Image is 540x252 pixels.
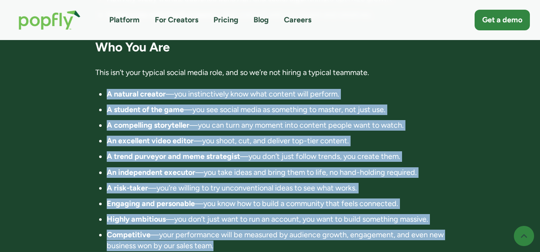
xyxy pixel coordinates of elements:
[107,199,195,208] strong: Engaging and personable
[107,183,148,193] strong: A risk-taker
[107,230,151,239] strong: Competitive
[95,67,445,78] p: This isn’t your typical social media role, and so we’re not hiring a typical teammate.
[213,15,238,25] a: Pricing
[107,183,445,193] li: —you’re willing to try unconventional ideas to see what works.
[107,105,184,114] strong: A student of the game
[107,120,445,131] li: —you can turn any moment into content people want to watch.
[109,15,140,25] a: Platform
[107,136,445,146] li: —you shoot, cut, and deliver top-tier content.
[107,151,445,162] li: —you don’t just follow trends, you create them.
[95,39,170,55] strong: Who You Are
[284,15,311,25] a: Careers
[107,89,166,99] strong: A natural creator
[482,15,522,25] div: Get a demo
[107,89,445,99] li: —you instinctively know what content will perform.
[475,10,530,30] a: Get a demo
[107,121,189,130] strong: A compelling storyteller
[107,214,445,225] li: —you don’t just want to run an account, you want to build something massive.
[107,167,445,178] li: —you take ideas and bring them to life, no hand-holding required.
[107,105,445,115] li: —you see social media as something to master, not just use.
[107,198,445,209] li: —you know how to build a community that feels connected.
[107,230,445,251] li: —your performance will be measured by audience growth, engagement, and even new business won by o...
[107,136,194,145] strong: An excellent video editor
[107,152,240,161] strong: A trend purveyor and meme strategist
[107,168,195,177] strong: An independent executor
[107,214,166,224] strong: Highly ambitious
[10,2,89,38] a: home
[254,15,269,25] a: Blog
[155,15,198,25] a: For Creators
